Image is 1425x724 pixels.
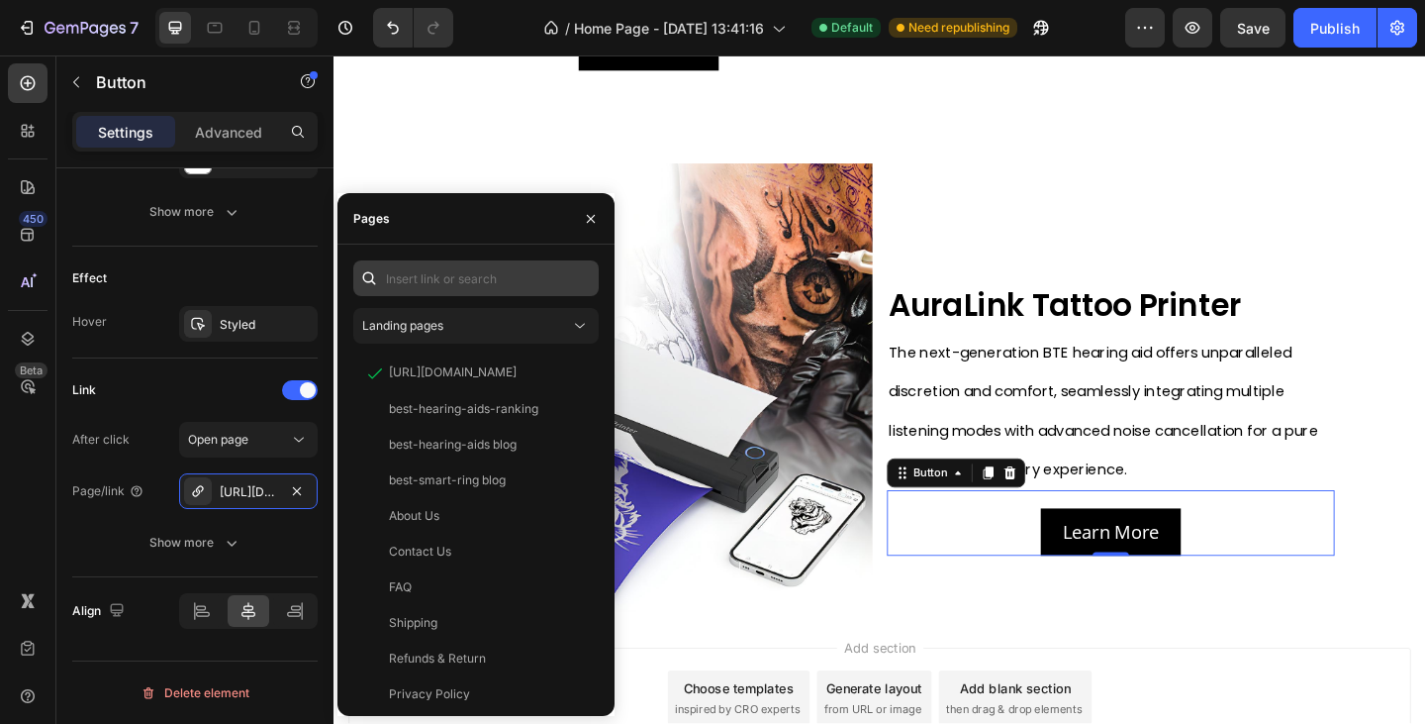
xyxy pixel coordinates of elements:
div: Page/link [72,482,144,500]
div: After click [72,431,130,449]
div: Show more [149,533,241,553]
div: Show more [149,202,241,222]
strong: AuraLink Tattoo Printer [604,248,987,295]
span: The next-generation BTE hearing aid offers unparalleled discretion and comfort, seamlessly integr... [604,312,1071,464]
div: Pages [353,210,390,228]
span: Landing pages [362,318,443,333]
div: best-hearing-aids-ranking [389,400,538,418]
div: Choose templates [381,678,501,699]
div: Privacy Policy [389,685,470,703]
div: Add blank section [681,678,802,699]
p: Advanced [195,122,262,143]
div: [URL][DOMAIN_NAME] [389,363,517,381]
div: FAQ [389,578,412,596]
div: best-hearing-aids blog [389,436,517,454]
span: Add section [547,634,641,655]
div: Button [626,446,671,464]
div: Generate layout [536,678,640,699]
p: Settings [98,122,153,143]
div: Beta [15,362,47,378]
button: Publish [1293,8,1377,48]
span: Save [1237,20,1270,37]
button: Show more [72,194,318,230]
div: Rich Text Editor. Editing area: main [602,247,1089,298]
button: Landing pages [353,308,599,344]
span: Home Page - [DATE] 13:41:16 [574,18,764,39]
div: Shipping [389,614,437,632]
button: Save [1220,8,1285,48]
div: Refunds & Return [389,650,486,668]
div: 450 [19,211,47,227]
a: Learn More [769,493,921,545]
span: Need republishing [908,19,1009,37]
div: Effect [72,269,107,287]
div: Publish [1310,18,1360,39]
div: Undo/Redo [373,8,453,48]
p: Button [96,70,264,94]
button: Show more [72,525,318,561]
div: Delete element [141,681,249,705]
div: Align [72,598,129,625]
div: best-smart-ring blog [389,471,506,489]
div: [URL][DOMAIN_NAME] [220,483,277,501]
p: Learn More [793,505,898,533]
span: then drag & drop elements [666,703,813,721]
span: Default [831,19,873,37]
div: Styled [220,316,313,334]
button: Open page [179,422,318,458]
div: Hover [72,313,107,331]
div: Rich Text Editor. Editing area: main [602,298,1089,473]
span: from URL or image [533,703,639,721]
div: About Us [389,507,439,525]
iframe: Design area [333,55,1425,724]
span: Open page [188,432,248,447]
button: Delete element [72,677,318,709]
span: / [565,18,570,39]
button: 7 [8,8,147,48]
div: Link [72,381,96,399]
span: inspired by CRO experts [371,703,507,721]
p: 7 [130,16,139,40]
input: Insert link or search [353,260,599,296]
div: Contact Us [389,543,451,561]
